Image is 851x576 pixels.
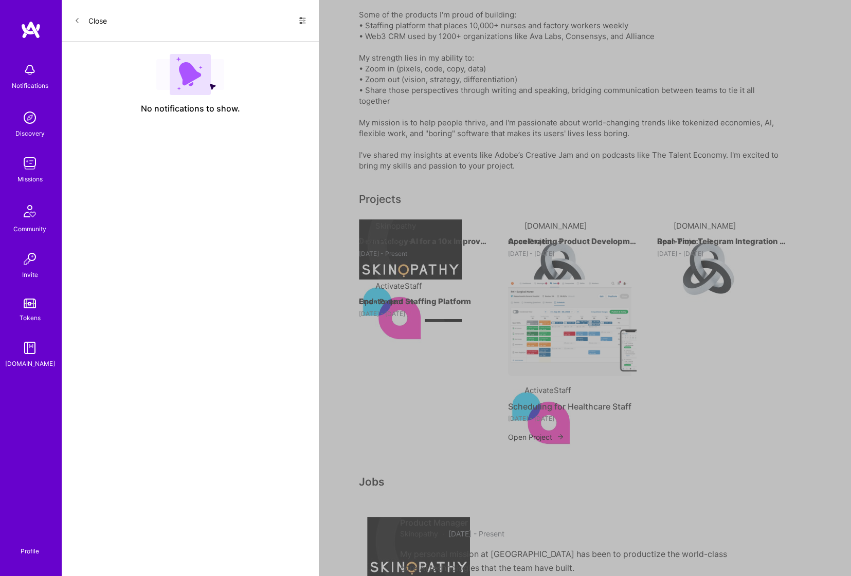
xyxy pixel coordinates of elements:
[17,199,42,224] img: Community
[17,174,43,184] div: Missions
[20,153,40,174] img: teamwork
[20,107,40,128] img: discovery
[141,103,240,114] span: No notifications to show.
[20,60,40,80] img: bell
[21,546,39,555] div: Profile
[12,80,48,91] div: Notifications
[20,312,41,323] div: Tokens
[24,299,36,308] img: tokens
[74,12,107,29] button: Close
[17,535,43,555] a: Profile
[21,21,41,39] img: logo
[22,269,38,280] div: Invite
[20,338,40,358] img: guide book
[5,358,55,369] div: [DOMAIN_NAME]
[156,54,224,95] img: empty
[15,128,45,139] div: Discovery
[13,224,46,234] div: Community
[20,249,40,269] img: Invite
